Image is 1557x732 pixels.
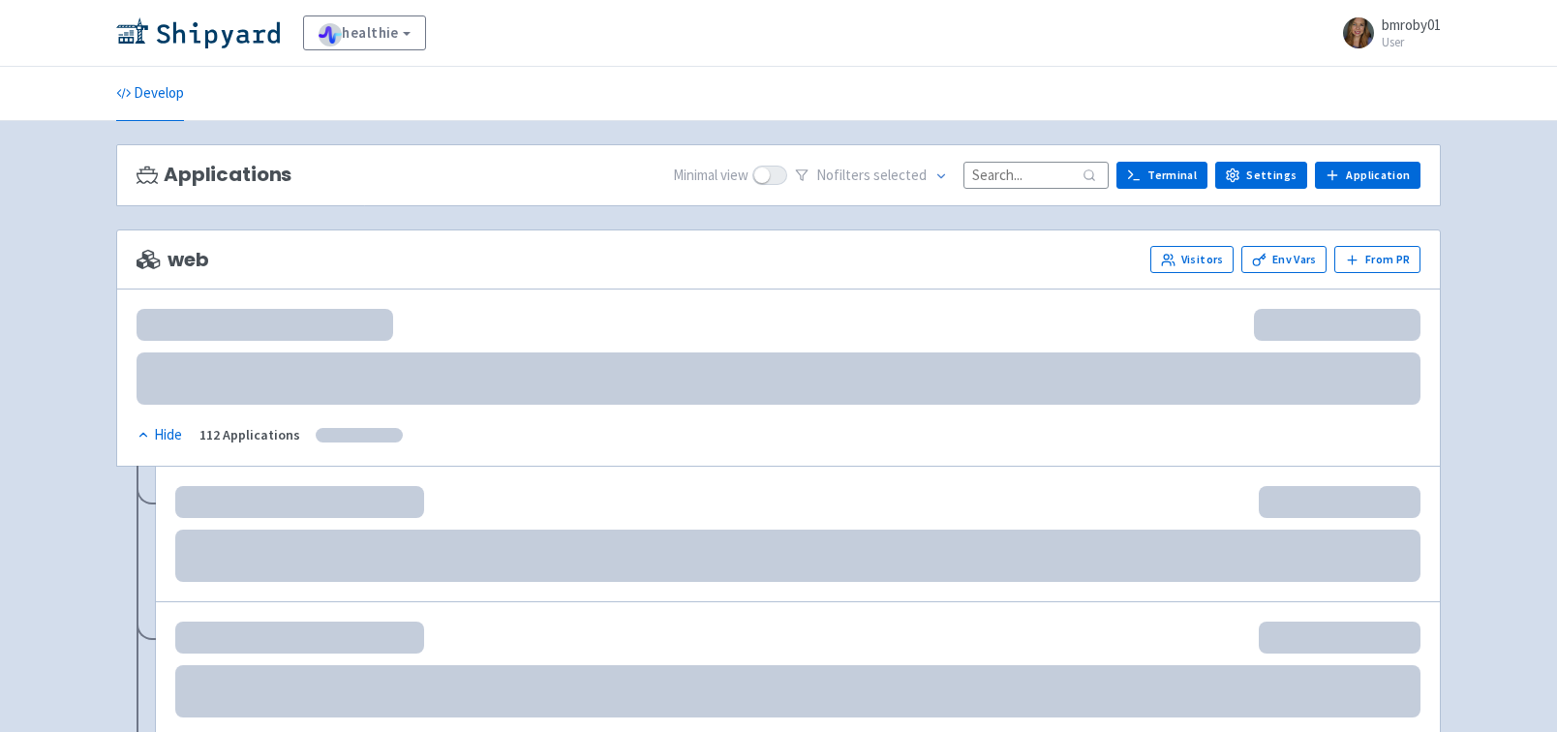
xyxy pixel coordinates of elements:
[963,162,1109,188] input: Search...
[673,165,748,187] span: Minimal view
[873,166,927,184] span: selected
[137,164,291,186] h3: Applications
[1331,17,1441,48] a: bmroby01 User
[1334,246,1420,273] button: From PR
[1382,36,1441,48] small: User
[116,17,280,48] img: Shipyard logo
[116,67,184,121] a: Develop
[1215,162,1307,189] a: Settings
[137,424,182,446] div: Hide
[137,249,208,271] span: web
[199,424,300,446] div: 112 Applications
[1150,246,1234,273] a: Visitors
[1382,15,1441,34] span: bmroby01
[303,15,426,50] a: healthie
[1116,162,1207,189] a: Terminal
[1241,246,1327,273] a: Env Vars
[1315,162,1420,189] a: Application
[816,165,927,187] span: No filter s
[137,424,184,446] button: Hide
